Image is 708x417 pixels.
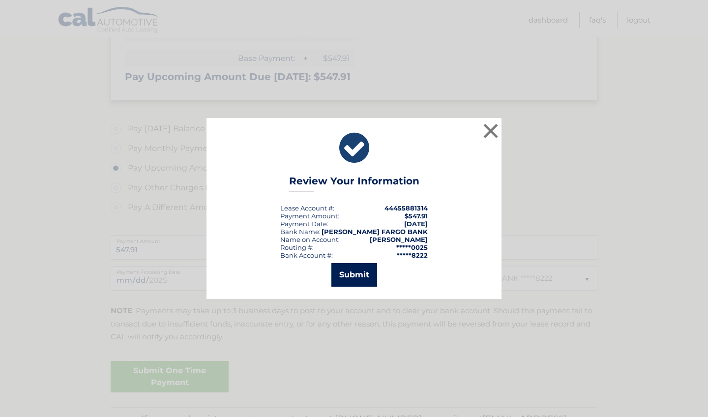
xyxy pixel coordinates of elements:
span: [DATE] [404,220,428,228]
strong: 44455881314 [384,204,428,212]
div: Name on Account: [280,236,340,243]
div: Bank Name: [280,228,321,236]
button: × [481,121,501,141]
div: Bank Account #: [280,251,333,259]
h3: Review Your Information [289,175,419,192]
div: Lease Account #: [280,204,334,212]
strong: [PERSON_NAME] FARGO BANK [322,228,428,236]
span: $547.91 [405,212,428,220]
div: Routing #: [280,243,314,251]
div: Payment Amount: [280,212,339,220]
span: Payment Date [280,220,327,228]
strong: [PERSON_NAME] [370,236,428,243]
div: : [280,220,328,228]
button: Submit [331,263,377,287]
